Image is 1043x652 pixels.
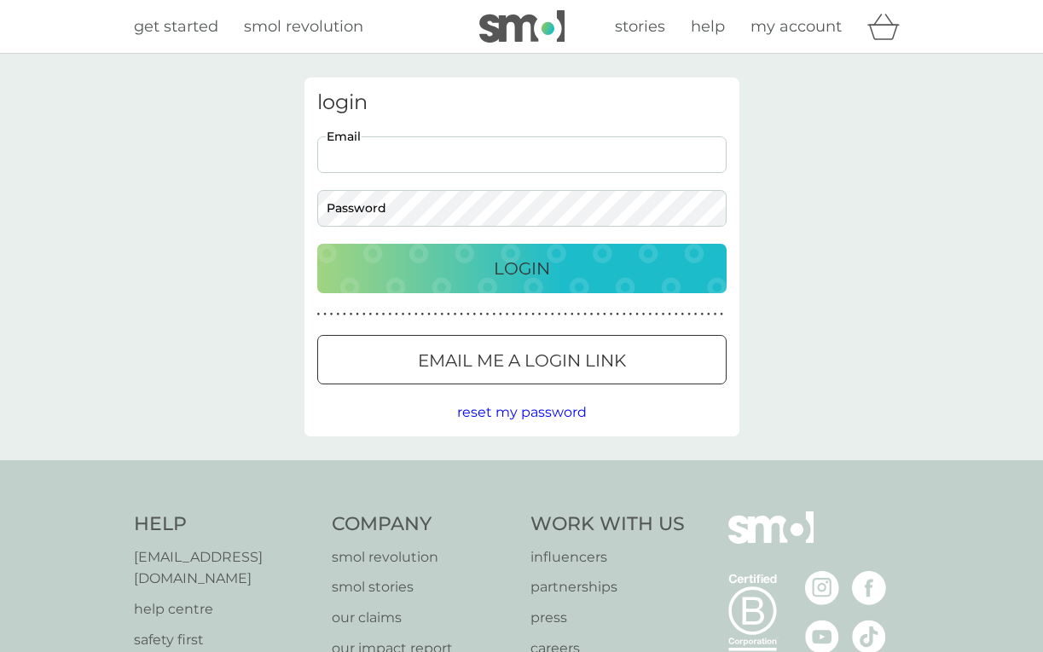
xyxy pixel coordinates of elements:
p: ● [596,310,600,319]
p: ● [623,310,626,319]
p: ● [616,310,619,319]
p: ● [531,310,535,319]
div: basket [867,9,910,43]
p: ● [655,310,658,319]
p: ● [564,310,567,319]
a: smol stories [332,576,513,598]
p: ● [414,310,418,319]
p: ● [720,310,723,319]
p: ● [577,310,581,319]
p: ● [538,310,542,319]
p: ● [454,310,457,319]
a: our claims [332,607,513,629]
p: ● [350,310,353,319]
a: my account [750,14,842,39]
span: my account [750,17,842,36]
p: Email me a login link [418,347,626,374]
p: ● [662,310,665,319]
a: smol revolution [332,546,513,568]
img: visit the smol Instagram page [805,571,839,605]
a: influencers [530,546,685,568]
p: ● [583,310,587,319]
p: ● [590,310,594,319]
p: ● [343,310,346,319]
p: ● [440,310,443,319]
p: ● [687,310,691,319]
a: press [530,607,685,629]
span: get started [134,17,218,36]
p: ● [473,310,477,319]
p: ● [681,310,685,319]
p: ● [506,310,509,319]
p: ● [356,310,359,319]
a: help [691,14,725,39]
p: ● [707,310,710,319]
p: ● [434,310,437,319]
h4: Company [332,511,513,538]
a: help centre [134,598,316,620]
h4: Work With Us [530,511,685,538]
p: ● [499,310,502,319]
p: ● [486,310,490,319]
p: ● [388,310,391,319]
a: partnerships [530,576,685,598]
p: ● [700,310,704,319]
p: ● [362,310,366,319]
p: ● [668,310,671,319]
p: ● [571,310,574,319]
p: ● [675,310,678,319]
p: ● [551,310,554,319]
p: ● [330,310,333,319]
p: ● [408,310,411,319]
span: help [691,17,725,36]
p: ● [642,310,646,319]
p: ● [421,310,425,319]
a: smol revolution [244,14,363,39]
span: smol revolution [244,17,363,36]
p: ● [603,310,606,319]
p: ● [447,310,450,319]
p: ● [629,310,633,319]
p: Login [494,255,550,282]
h4: Help [134,511,316,538]
button: reset my password [457,401,587,424]
a: get started [134,14,218,39]
h3: login [317,90,727,115]
p: ● [558,310,561,319]
p: ● [714,310,717,319]
p: ● [512,310,515,319]
p: ● [323,310,327,319]
p: ● [375,310,379,319]
p: ● [402,310,405,319]
p: ● [544,310,548,319]
p: ● [369,310,373,319]
img: smol [479,10,565,43]
p: ● [610,310,613,319]
button: Login [317,244,727,293]
a: stories [615,14,665,39]
p: ● [382,310,385,319]
img: smol [728,511,814,569]
a: [EMAIL_ADDRESS][DOMAIN_NAME] [134,546,316,590]
p: ● [466,310,470,319]
p: ● [395,310,398,319]
img: visit the smol Facebook page [852,571,886,605]
p: ● [427,310,431,319]
p: ● [635,310,639,319]
p: ● [336,310,339,319]
p: ● [479,310,483,319]
a: safety first [134,629,316,651]
p: ● [317,310,321,319]
button: Email me a login link [317,335,727,384]
p: ● [694,310,698,319]
span: reset my password [457,404,587,420]
p: ● [519,310,522,319]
